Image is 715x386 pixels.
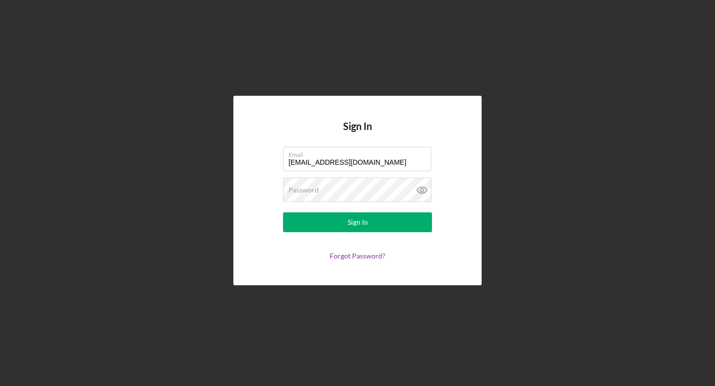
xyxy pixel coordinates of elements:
[348,212,368,232] div: Sign In
[283,212,432,232] button: Sign In
[343,121,372,147] h4: Sign In
[288,186,319,194] label: Password
[288,147,431,158] label: Email
[330,252,385,260] a: Forgot Password?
